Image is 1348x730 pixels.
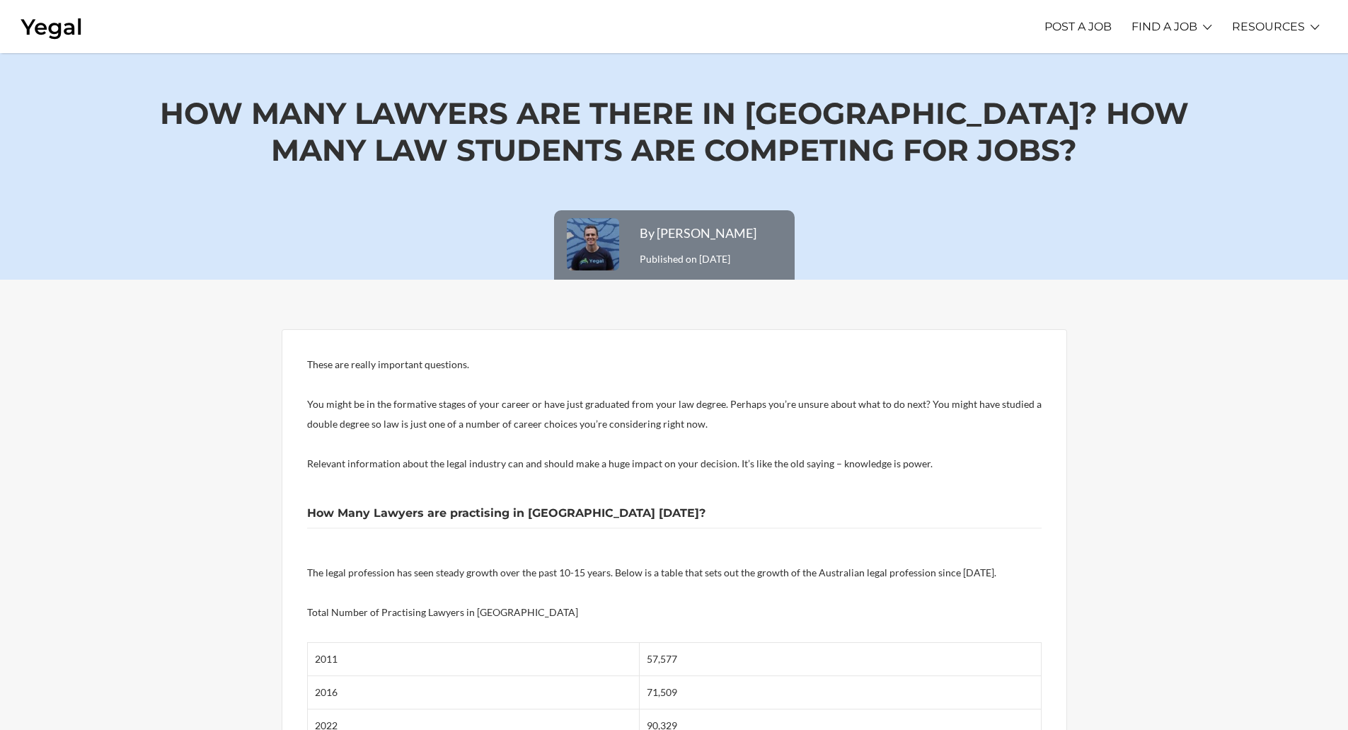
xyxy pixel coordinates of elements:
[640,643,1041,676] td: 57,577
[640,225,756,265] span: Published on [DATE]
[308,676,640,709] td: 2016
[640,676,1041,709] td: 71,509
[307,394,1042,434] p: You might be in the formative stages of your career or have just graduated from your law degree. ...
[307,506,705,520] b: How Many Lawyers are practising in [GEOGRAPHIC_DATA] [DATE]?
[1044,7,1112,46] a: POST A JOB
[307,563,1042,583] p: The legal profession has seen steady growth over the past 10-15 years. Below is a table that sets...
[1131,7,1197,46] a: FIND A JOB
[1232,7,1305,46] a: RESOURCES
[307,355,1042,375] p: These are really important questions.
[640,225,756,241] a: By [PERSON_NAME]
[308,643,640,676] td: 2011
[135,53,1214,210] h1: How Many Lawyers are there in [GEOGRAPHIC_DATA]? How Many Law Students are Competing for Jobs?
[307,454,1042,474] p: Relevant information about the legal industry can and should make a huge impact on your decision....
[307,603,1042,622] p: Total Number of Practising Lawyers in [GEOGRAPHIC_DATA]
[565,216,621,273] img: Photo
